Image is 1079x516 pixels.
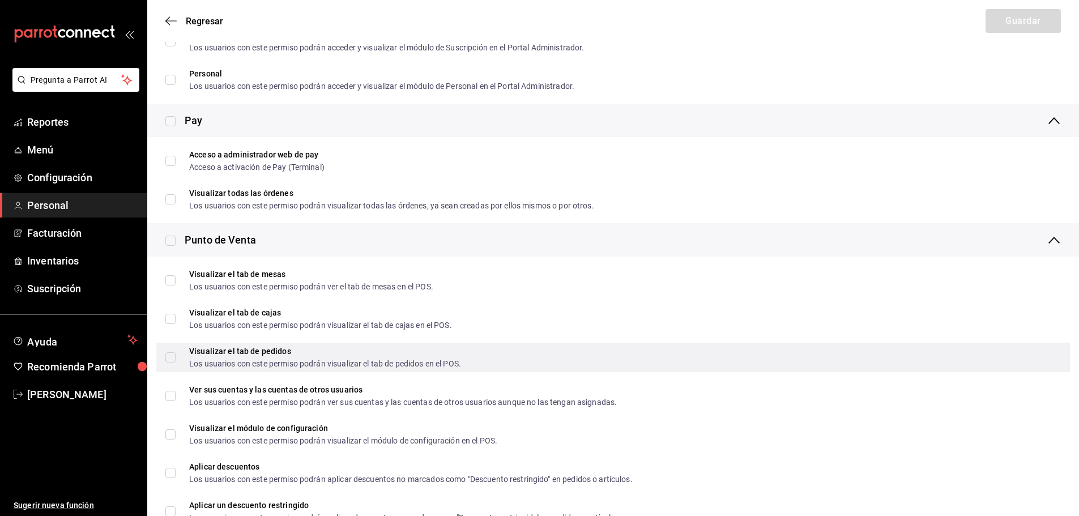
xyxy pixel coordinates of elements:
div: Visualizar el tab de pedidos [189,347,461,355]
div: Acceso a administrador web de pay [189,151,325,159]
div: Visualizar todas las órdenes [189,189,594,197]
span: Suscripción [27,281,138,296]
span: Reportes [27,114,138,130]
div: Aplicar descuentos [189,463,633,471]
span: Pregunta a Parrot AI [31,74,122,86]
div: Los usuarios con este permiso podrán aplicar descuentos no marcados como "Descuento restringido" ... [189,475,633,483]
div: Los usuarios con este permiso podrán visualizar el tab de cajas en el POS. [189,321,452,329]
div: Los usuarios con este permiso podrán visualizar el tab de pedidos en el POS. [189,360,461,368]
div: Visualizar el módulo de configuración [189,424,497,432]
span: [PERSON_NAME] [27,387,138,402]
div: Los usuarios con este permiso podrán acceder y visualizar el módulo de Personal en el Portal Admi... [189,82,574,90]
span: Inventarios [27,253,138,268]
div: Los usuarios con este permiso podrán visualizar todas las órdenes, ya sean creadas por ellos mism... [189,202,594,210]
button: open_drawer_menu [125,29,134,39]
div: Personal [189,70,574,78]
span: Configuración [27,170,138,185]
div: Punto de Venta [185,232,256,248]
div: Visualizar el tab de mesas [189,270,433,278]
div: Aplicar un descuento restringido [189,501,621,509]
button: Pregunta a Parrot AI [12,68,139,92]
span: Recomienda Parrot [27,359,138,374]
div: Ver sus cuentas y las cuentas de otros usuarios [189,386,617,394]
div: Los usuarios con este permiso podrán acceder y visualizar el módulo de Suscripción en el Portal A... [189,44,584,52]
span: Menú [27,142,138,157]
div: Los usuarios con este permiso podrán visualizar el módulo de configuración en el POS. [189,437,497,445]
span: Sugerir nueva función [14,500,138,511]
div: Visualizar el tab de cajas [189,309,452,317]
button: Regresar [165,16,223,27]
div: Acceso a activación de Pay (Terminal) [189,163,325,171]
div: Pay [185,113,202,128]
span: Regresar [186,16,223,27]
div: Los usuarios con este permiso podrán ver sus cuentas y las cuentas de otros usuarios aunque no la... [189,398,617,406]
span: Personal [27,198,138,213]
div: Los usuarios con este permiso podrán ver el tab de mesas en el POS. [189,283,433,291]
span: Facturación [27,225,138,241]
span: Ayuda [27,333,123,347]
a: Pregunta a Parrot AI [8,82,139,94]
